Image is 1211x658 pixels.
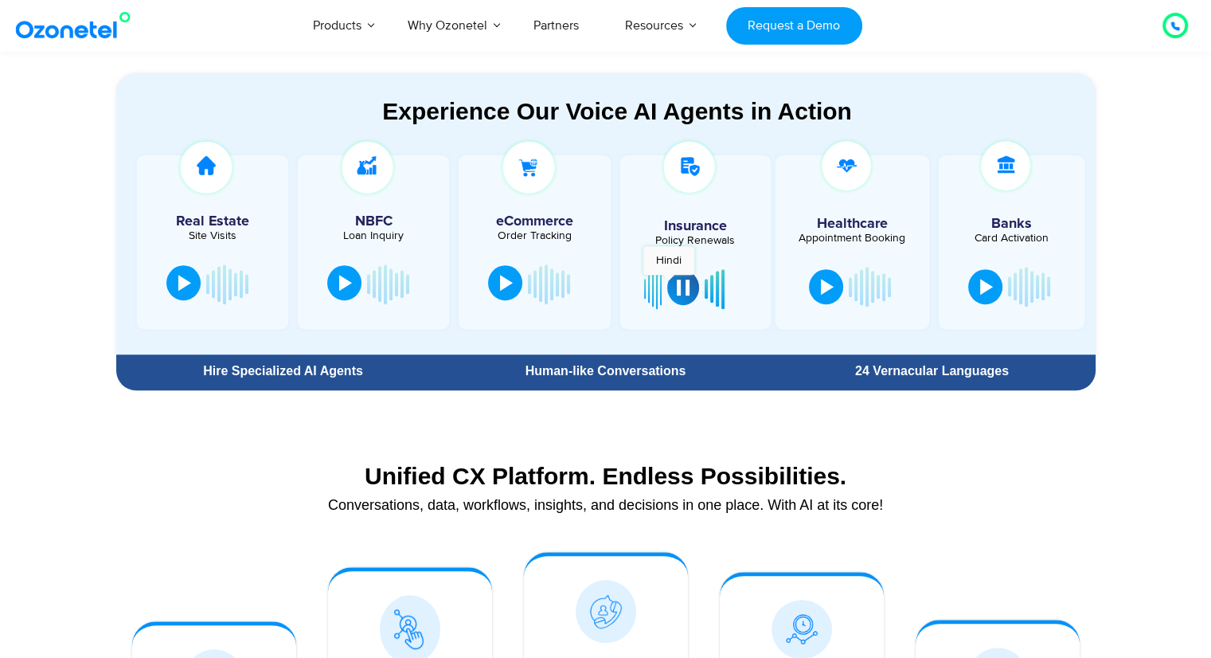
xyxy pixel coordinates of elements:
[467,214,602,229] h5: eCommerce
[124,365,443,378] div: Hire Specialized AI Agents
[787,217,917,231] h5: Healthcare
[628,219,763,233] h5: Insurance
[124,498,1088,512] div: Conversations, data, workflows, insights, and decisions in one place. With AI at its core!
[132,97,1103,125] div: Experience Our Voice AI Agents in Action
[306,230,441,241] div: Loan Inquiry
[145,214,280,229] h5: Real Estate
[145,230,280,241] div: Site Visits
[450,365,760,378] div: Human-like Conversations
[467,230,602,241] div: Order Tracking
[306,214,441,229] h5: NBFC
[726,7,862,45] a: Request a Demo
[947,217,1076,231] h5: Banks
[124,462,1088,490] div: Unified CX Platform. Endless Possibilities.
[947,233,1076,244] div: Card Activation
[776,365,1087,378] div: 24 Vernacular Languages
[628,235,763,246] div: Policy Renewals
[787,233,917,244] div: Appointment Booking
